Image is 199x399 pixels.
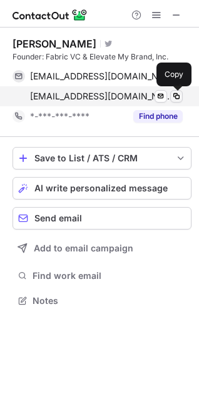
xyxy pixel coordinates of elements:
[34,153,170,163] div: Save to List / ATS / CRM
[13,207,191,230] button: Send email
[13,292,191,310] button: Notes
[13,147,191,169] button: save-profile-one-click
[13,237,191,260] button: Add to email campaign
[13,51,191,63] div: Founder: Fabric VC & Elevate My Brand, Inc.
[34,183,168,193] span: AI write personalized message
[13,38,96,50] div: [PERSON_NAME]
[13,177,191,199] button: AI write personalized message
[13,267,191,285] button: Find work email
[33,295,186,306] span: Notes
[30,71,173,82] span: [EMAIL_ADDRESS][DOMAIN_NAME]
[30,91,173,102] span: [EMAIL_ADDRESS][DOMAIN_NAME]
[34,213,82,223] span: Send email
[133,110,183,123] button: Reveal Button
[34,243,133,253] span: Add to email campaign
[13,8,88,23] img: ContactOut v5.3.10
[33,270,186,281] span: Find work email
